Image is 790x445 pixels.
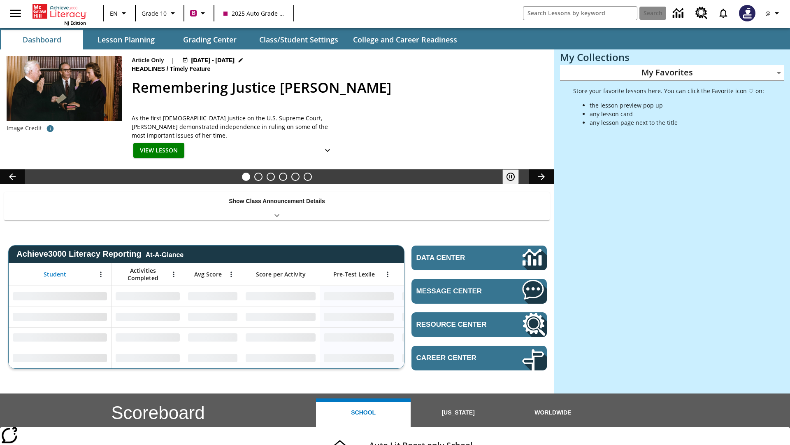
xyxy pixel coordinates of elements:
[16,249,184,259] span: Achieve3000 Literacy Reporting
[668,2,690,25] a: Data Center
[33,2,86,26] div: Home
[416,354,497,362] span: Career Center
[523,7,637,20] input: search field
[304,173,312,181] button: Slide 6 Career Lesson
[254,173,263,181] button: Slide 2 Climbing Mount Tai
[7,56,122,121] img: Chief Justice Warren Burger, wearing a black robe, holds up his right hand and faces Sandra Day O...
[398,348,476,368] div: No Data,
[381,268,394,281] button: Open Menu
[142,9,167,18] span: Grade 10
[1,30,83,49] button: Dashboard
[85,30,167,49] button: Lesson Planning
[184,348,242,368] div: No Data,
[416,321,497,329] span: Resource Center
[44,271,66,278] span: Student
[171,56,174,65] span: |
[502,169,519,184] button: Pause
[7,124,42,132] p: Image Credit
[416,254,494,262] span: Data Center
[110,9,118,18] span: EN
[560,52,784,63] h3: My Collections
[411,398,505,427] button: [US_STATE]
[502,169,527,184] div: Pause
[133,143,184,158] button: View Lesson
[225,268,237,281] button: Open Menu
[33,3,86,20] a: Home
[191,56,235,65] span: [DATE] - [DATE]
[279,173,287,181] button: Slide 4 The Last Homesteaders
[167,268,180,281] button: Open Menu
[95,268,107,281] button: Open Menu
[64,20,86,26] span: NJ Edition
[416,287,497,295] span: Message Center
[590,101,764,110] li: the lesson preview pop up
[242,173,250,181] button: Slide 1 Remembering Justice O'Connor
[590,118,764,127] li: any lesson page next to the title
[267,173,275,181] button: Slide 3 Defining Our Government's Purpose
[760,6,787,21] button: Profile/Settings
[146,250,184,259] div: At-A-Glance
[181,56,246,65] button: Aug 24 - Aug 24 Choose Dates
[106,6,132,21] button: Language: EN, Select a language
[112,327,184,348] div: No Data,
[223,9,284,18] span: 2025 Auto Grade 10
[138,6,181,21] button: Grade: Grade 10, Select a grade
[316,398,411,427] button: School
[184,286,242,307] div: No Data,
[194,271,222,278] span: Avg Score
[734,2,760,24] button: Select a new avatar
[184,307,242,327] div: No Data,
[560,65,784,81] div: My Favorites
[132,114,337,140] span: As the first female justice on the U.S. Supreme Court, Sandra Day O'Connor demonstrated independe...
[4,192,550,220] div: Show Class Announcement Details
[398,286,476,307] div: No Data,
[3,1,28,26] button: Open side menu
[112,286,184,307] div: No Data,
[398,307,476,327] div: No Data,
[169,30,251,49] button: Grading Center
[713,2,734,24] a: Notifications
[333,271,375,278] span: Pre-Test Lexile
[256,271,306,278] span: Score per Activity
[398,327,476,348] div: No Data,
[411,312,547,337] a: Resource Center, Will open in new tab
[346,30,464,49] button: College and Career Readiness
[132,114,337,140] div: As the first [DEMOGRAPHIC_DATA] justice on the U.S. Supreme Court, [PERSON_NAME] demonstrated ind...
[132,65,167,74] span: Headlines
[506,398,600,427] button: Worldwide
[411,346,547,370] a: Career Center
[411,279,547,304] a: Message Center
[229,197,325,206] p: Show Class Announcement Details
[132,77,544,98] h2: Remembering Justice O'Connor
[690,2,713,24] a: Resource Center, Will open in new tab
[573,87,764,95] p: Store your favorite lessons here. You can click the Favorite icon ♡ on:
[184,327,242,348] div: No Data,
[112,307,184,327] div: No Data,
[291,173,300,181] button: Slide 5 Pre-release lesson
[319,143,336,158] button: Show Details
[192,8,195,18] span: B
[167,66,168,72] span: /
[590,110,764,118] li: any lesson card
[187,6,211,21] button: Boost Class color is violet red. Change class color
[42,121,58,136] button: Image credit: The U.S. National Archives
[170,65,212,74] span: Timely Feature
[529,169,554,184] button: Lesson carousel, Next
[739,5,755,21] img: Avatar
[411,246,547,270] a: Data Center
[112,348,184,368] div: No Data,
[116,267,170,282] span: Activities Completed
[132,56,164,65] p: Article Only
[765,9,771,18] span: @
[253,30,345,49] button: Class/Student Settings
